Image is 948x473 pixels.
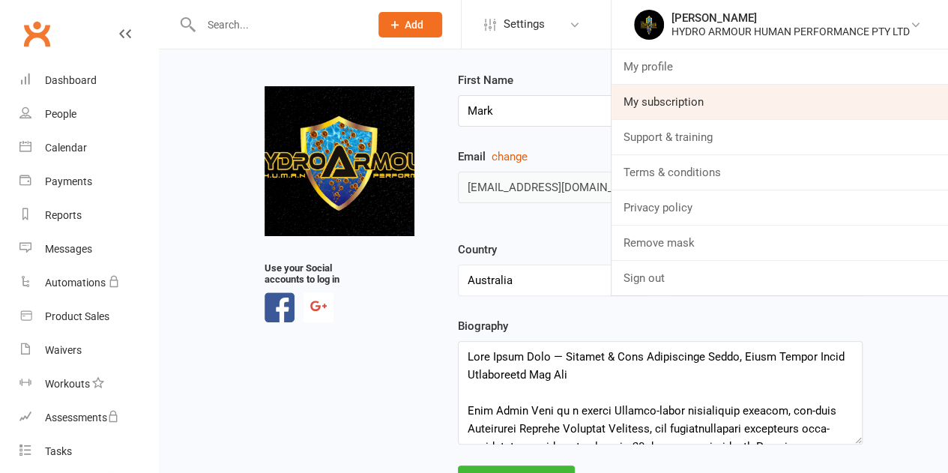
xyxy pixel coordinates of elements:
img: source_google-3f8834fd4d8f2e2c8e010cc110e0734a99680496d2aa6f3f9e0e39c75036197d.svg [310,301,327,311]
label: First Name [458,71,513,89]
a: Dashboard [19,64,158,97]
button: Add [378,12,442,37]
a: Assessments [19,401,158,435]
a: Workouts [19,367,158,401]
a: Support & training [612,120,948,154]
div: Waivers [45,344,82,356]
div: Payments [45,175,92,187]
div: [PERSON_NAME] [671,11,910,25]
div: Product Sales [45,310,109,322]
input: First Name [458,95,649,127]
a: Privacy policy [612,190,948,225]
div: Tasks [45,445,72,457]
div: Calendar [45,142,87,154]
label: Email [458,148,649,166]
a: My subscription [612,85,948,119]
a: Payments [19,165,158,199]
div: Reports [45,209,82,221]
strong: Use your Social accounts to log in [265,262,347,285]
a: Calendar [19,131,158,165]
a: My profile [612,49,948,84]
button: Email [492,148,528,166]
label: Country [458,241,497,259]
div: Messages [45,243,92,255]
div: Assessments [45,412,119,424]
div: Dashboard [45,74,97,86]
a: Terms & conditions [612,155,948,190]
a: Sign out [612,261,948,295]
div: HYDRO ARMOUR HUMAN PERFORMANCE PTY LTD [671,25,910,38]
a: Waivers [19,334,158,367]
span: Add [405,19,423,31]
label: Biography [458,317,508,335]
img: image1740657230.png [265,86,414,236]
a: Automations [19,266,158,300]
div: Workouts [45,378,90,390]
a: Tasks [19,435,158,469]
div: People [45,108,76,120]
a: Reports [19,199,158,232]
img: thumb_image1740657230.png [634,10,664,40]
input: Search... [196,14,359,35]
a: Product Sales [19,300,158,334]
div: Automations [45,277,106,289]
a: Clubworx [18,15,55,52]
a: Messages [19,232,158,266]
span: Settings [504,7,545,41]
a: Remove mask [612,226,948,260]
a: People [19,97,158,131]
